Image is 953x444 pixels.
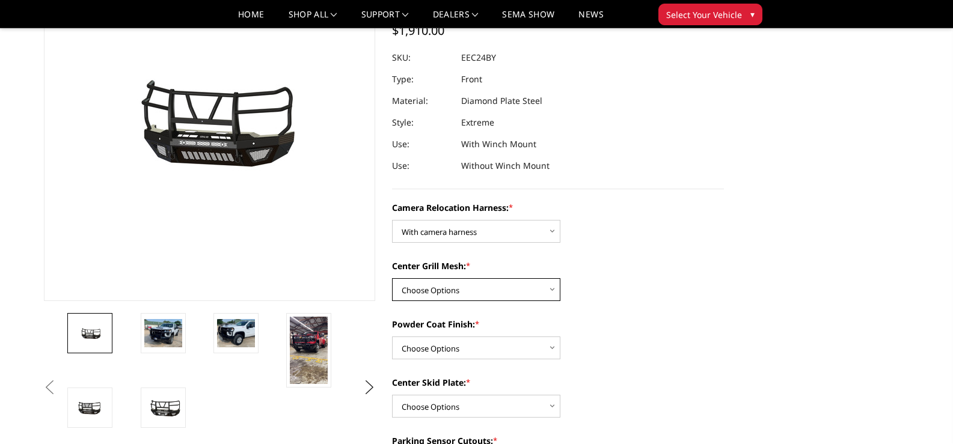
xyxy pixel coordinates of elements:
[71,324,109,342] img: 2024-2025 Chevrolet 2500-3500 - T2 Series - Extreme Front Bumper (receiver or winch)
[502,10,554,28] a: SEMA Show
[392,318,724,330] label: Powder Coat Finish:
[461,155,550,177] dd: Without Winch Mount
[144,397,182,418] img: 2024-2025 Chevrolet 2500-3500 - T2 Series - Extreme Front Bumper (receiver or winch)
[461,133,536,155] dd: With Winch Mount
[433,10,479,28] a: Dealers
[578,10,603,28] a: News
[392,22,444,38] span: $1,910.00
[658,4,762,25] button: Select Your Vehicle
[290,317,328,384] img: 2024-2025 Chevrolet 2500-3500 - T2 Series - Extreme Front Bumper (receiver or winch)
[666,8,742,21] span: Select Your Vehicle
[71,398,109,418] img: 2024-2025 Chevrolet 2500-3500 - T2 Series - Extreme Front Bumper (receiver or winch)
[41,379,59,397] button: Previous
[392,112,452,133] dt: Style:
[238,10,264,28] a: Home
[392,90,452,112] dt: Material:
[461,112,494,133] dd: Extreme
[461,47,496,68] dd: EEC24BY
[361,10,409,28] a: Support
[360,379,378,397] button: Next
[144,319,182,347] img: 2024-2025 Chevrolet 2500-3500 - T2 Series - Extreme Front Bumper (receiver or winch)
[392,155,452,177] dt: Use:
[392,260,724,272] label: Center Grill Mesh:
[392,376,724,389] label: Center Skid Plate:
[893,386,953,444] iframe: Chat Widget
[750,8,755,20] span: ▾
[392,47,452,68] dt: SKU:
[392,201,724,214] label: Camera Relocation Harness:
[289,10,337,28] a: shop all
[461,68,482,90] dd: Front
[217,319,255,347] img: 2024-2025 Chevrolet 2500-3500 - T2 Series - Extreme Front Bumper (receiver or winch)
[392,68,452,90] dt: Type:
[392,133,452,155] dt: Use:
[461,90,542,112] dd: Diamond Plate Steel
